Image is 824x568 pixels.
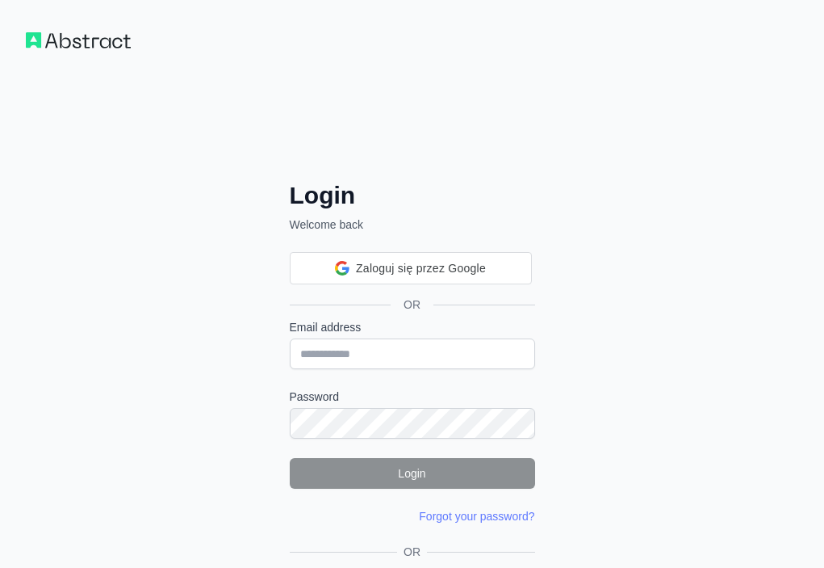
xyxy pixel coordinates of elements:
[26,32,131,48] img: Workflow
[290,319,535,335] label: Email address
[290,458,535,489] button: Login
[290,389,535,405] label: Password
[290,252,532,284] div: Zaloguj się przez Google
[290,181,535,210] h2: Login
[391,297,433,313] span: OR
[290,217,535,233] p: Welcome back
[356,260,486,277] span: Zaloguj się przez Google
[419,510,534,523] a: Forgot your password?
[397,544,427,560] span: OR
